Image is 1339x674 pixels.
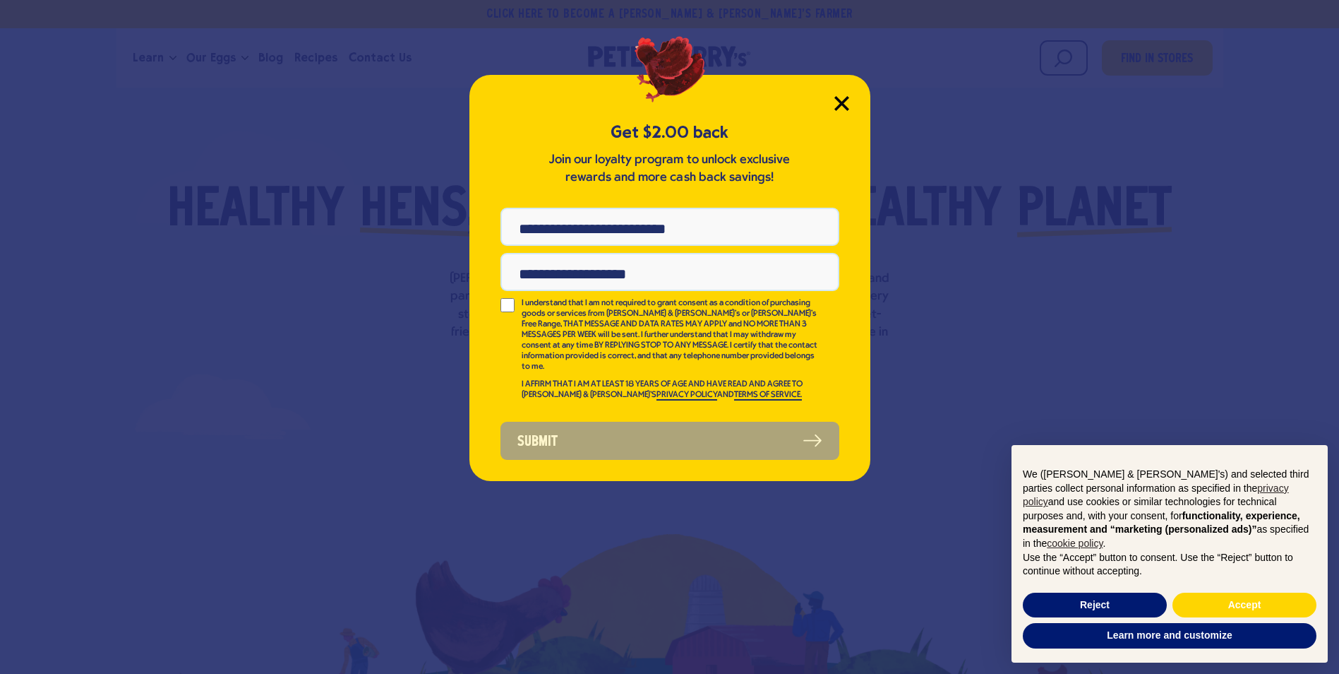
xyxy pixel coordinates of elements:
[522,298,819,372] p: I understand that I am not required to grant consent as a condition of purchasing goods or servic...
[1023,468,1316,551] p: We ([PERSON_NAME] & [PERSON_NAME]'s) and selected third parties collect personal information as s...
[1023,551,1316,579] p: Use the “Accept” button to consent. Use the “Reject” button to continue without accepting.
[500,422,839,460] button: Submit
[656,391,717,401] a: PRIVACY POLICY
[500,121,839,144] h5: Get $2.00 back
[834,96,849,111] button: Close Modal
[546,151,793,187] p: Join our loyalty program to unlock exclusive rewards and more cash back savings!
[500,298,515,312] input: I understand that I am not required to grant consent as a condition of purchasing goods or servic...
[1047,538,1103,549] a: cookie policy
[1023,593,1167,618] button: Reject
[1172,593,1316,618] button: Accept
[522,379,819,401] p: I AFFIRM THAT I AM AT LEAST 18 YEARS OF AGE AND HAVE READ AND AGREE TO [PERSON_NAME] & [PERSON_NA...
[1023,623,1316,649] button: Learn more and customize
[734,391,802,401] a: TERMS OF SERVICE.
